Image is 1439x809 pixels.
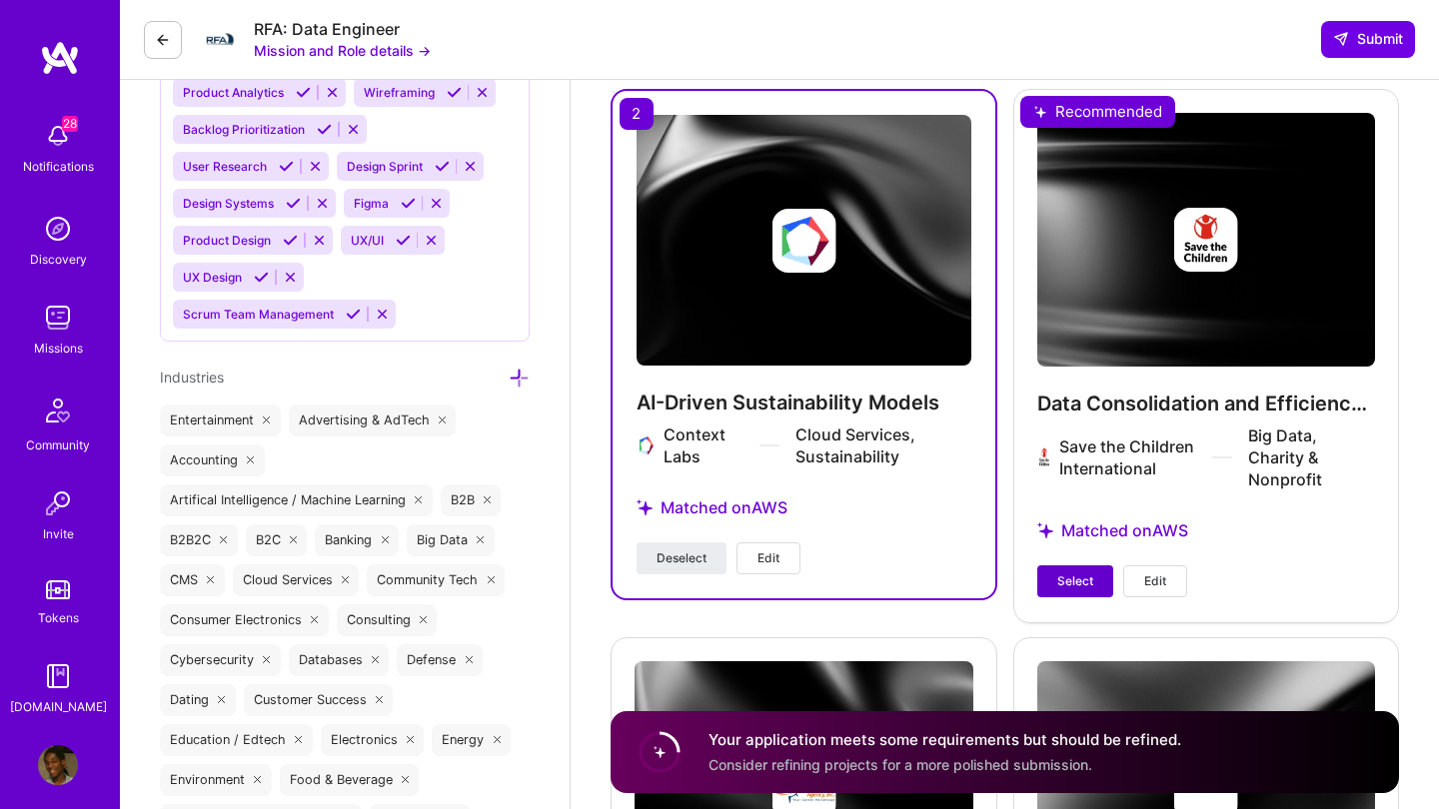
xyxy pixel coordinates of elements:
div: null [1321,21,1415,57]
i: icon Close [415,496,423,504]
i: icon Close [254,776,262,784]
img: Company logo [637,433,656,457]
i: Reject [325,85,340,100]
img: User Avatar [38,745,78,785]
div: CMS [160,564,225,596]
i: icon Close [407,736,415,744]
div: Notifications [23,156,94,177]
span: Industries [160,369,224,386]
i: icon Close [477,536,485,544]
span: 28 [62,116,78,132]
div: Education / Edtech [160,724,313,756]
span: Submit [1333,29,1403,49]
i: icon Close [263,416,271,424]
div: Big Data [407,524,495,556]
i: Accept [254,270,269,285]
div: Discovery [30,249,87,270]
span: Product Design [183,233,271,248]
i: icon Close [295,736,303,744]
i: icon LeftArrowDark [155,32,171,48]
img: discovery [38,209,78,249]
i: icon Close [220,536,228,544]
span: User Research [183,159,267,174]
div: RFA: Data Engineer [254,19,431,40]
img: Community [34,387,82,434]
i: icon Close [218,696,226,704]
div: Databases [289,644,390,676]
a: User Avatar [33,745,83,785]
i: Accept [296,85,311,100]
i: icon Close [484,496,492,504]
img: logo [40,40,80,76]
i: Accept [317,122,332,137]
i: Reject [375,307,390,322]
i: Reject [315,196,330,211]
img: divider [759,444,779,446]
span: Edit [757,549,779,567]
div: Dating [160,684,236,716]
div: Matched on AWS [637,473,971,542]
i: icon StarsPurple [637,499,653,515]
button: Edit [1123,565,1187,597]
span: Backlog Prioritization [183,122,305,137]
i: icon Close [342,576,350,584]
span: Wireframing [364,85,435,100]
i: icon Close [311,616,319,624]
div: Electronics [321,724,425,756]
div: Banking [315,524,399,556]
div: Community Tech [367,564,505,596]
i: Reject [424,233,439,248]
span: Design Sprint [347,159,423,174]
img: guide book [38,656,78,696]
i: Accept [286,196,301,211]
i: icon Close [439,416,447,424]
div: Entertainment [160,404,281,436]
i: icon SendLight [1333,31,1349,47]
i: Reject [312,233,327,248]
i: icon Close [420,616,428,624]
span: Design Systems [183,196,274,211]
span: UX Design [183,270,242,285]
i: Accept [447,85,462,100]
i: Accept [396,233,411,248]
i: icon Close [247,456,255,464]
i: Reject [429,196,444,211]
h4: AI-Driven Sustainability Models [637,390,971,415]
i: icon Close [290,536,298,544]
span: Deselect [657,549,707,567]
span: Product Analytics [183,85,284,100]
i: Accept [283,233,298,248]
div: B2C [246,524,308,556]
span: Scrum Team Management [183,307,334,322]
i: Accept [346,307,361,322]
div: Cloud Services [233,564,360,596]
div: Customer Success [244,684,394,716]
i: icon Close [376,696,384,704]
div: Context Labs Cloud Services, Sustainability [664,423,970,467]
img: cover [637,115,971,366]
img: bell [38,116,78,156]
button: Deselect [637,542,726,574]
i: icon Close [372,656,380,664]
h4: Your application meets some requirements but should be refined. [709,729,1181,750]
i: icon Close [263,656,271,664]
i: icon Close [402,776,410,784]
div: B2B [441,484,502,516]
div: Community [26,434,90,455]
div: Defense [397,644,483,676]
span: Figma [354,196,389,211]
div: [DOMAIN_NAME] [10,696,107,717]
div: Energy [432,724,511,756]
img: Company logo [771,209,835,273]
i: Accept [279,159,294,174]
i: icon Close [465,656,473,664]
div: Accounting [160,444,265,476]
div: Consulting [337,604,438,636]
i: Reject [308,159,323,174]
img: teamwork [38,298,78,338]
div: Cybersecurity [160,644,281,676]
span: UX/UI [351,233,384,248]
i: icon Close [207,576,215,584]
div: Consumer Electronics [160,604,329,636]
div: Advertising & AdTech [289,404,457,436]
